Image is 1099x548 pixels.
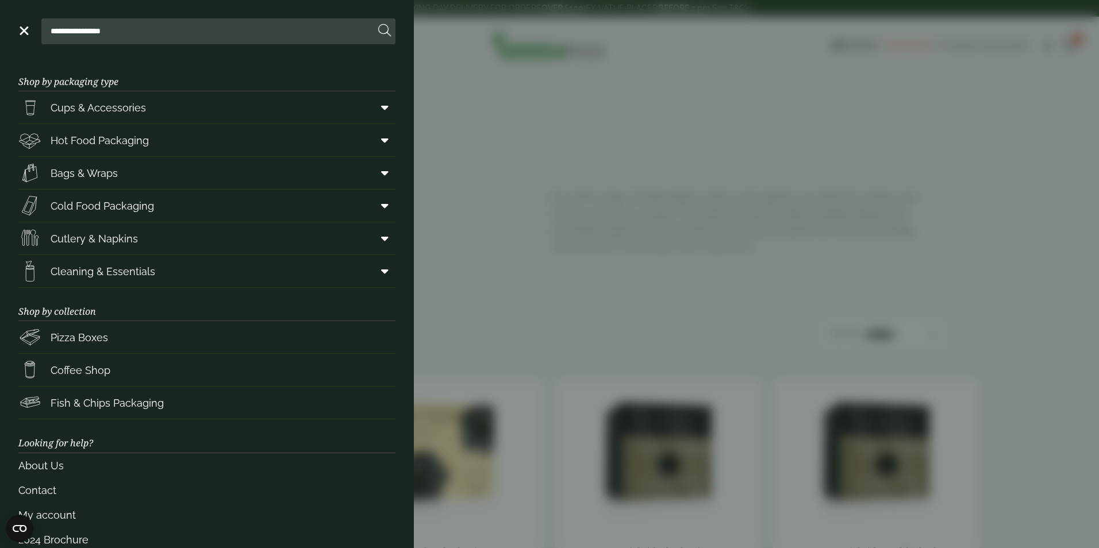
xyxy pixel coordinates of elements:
span: Coffee Shop [51,362,110,378]
button: Open CMP widget [6,515,33,542]
img: PintNhalf_cup.svg [18,96,41,119]
span: Cups & Accessories [51,100,146,115]
a: Coffee Shop [18,354,395,386]
span: Bags & Wraps [51,165,118,181]
img: HotDrink_paperCup.svg [18,358,41,381]
a: Hot Food Packaging [18,124,395,156]
a: Contact [18,478,395,503]
span: Cleaning & Essentials [51,264,155,279]
a: Cups & Accessories [18,91,395,124]
a: My account [18,503,395,527]
span: Pizza Boxes [51,330,108,345]
a: Cutlery & Napkins [18,222,395,254]
a: Bags & Wraps [18,157,395,189]
img: Pizza_boxes.svg [18,326,41,349]
a: Pizza Boxes [18,321,395,353]
h3: Shop by packaging type [18,58,395,91]
a: Fish & Chips Packaging [18,387,395,419]
h3: Looking for help? [18,419,395,453]
a: Cleaning & Essentials [18,255,395,287]
a: Cold Food Packaging [18,190,395,222]
span: Cold Food Packaging [51,198,154,214]
a: About Us [18,453,395,478]
img: Paper_carriers.svg [18,161,41,184]
img: Cutlery.svg [18,227,41,250]
span: Cutlery & Napkins [51,231,138,246]
h3: Shop by collection [18,288,395,321]
img: FishNchip_box.svg [18,391,41,414]
img: Sandwich_box.svg [18,194,41,217]
img: open-wipe.svg [18,260,41,283]
span: Fish & Chips Packaging [51,395,164,411]
img: Deli_box.svg [18,129,41,152]
span: Hot Food Packaging [51,133,149,148]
